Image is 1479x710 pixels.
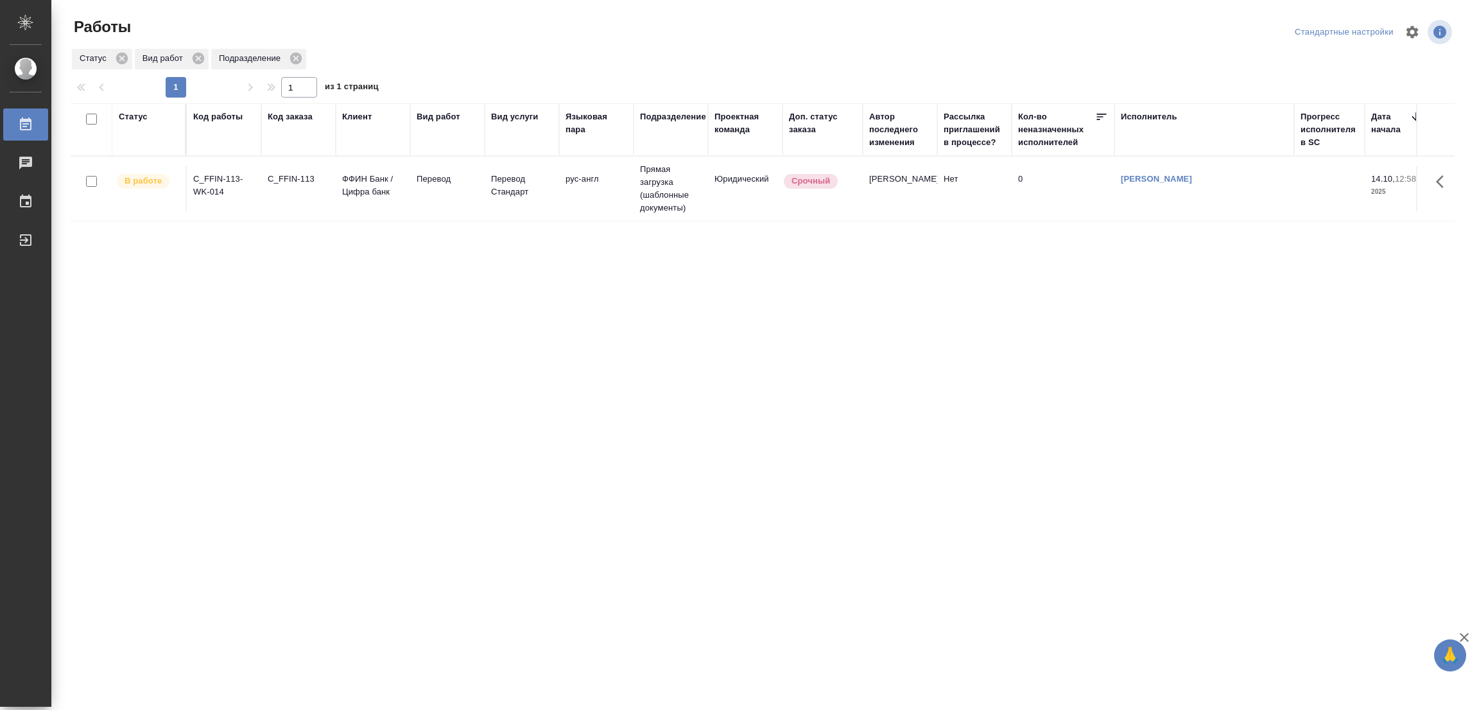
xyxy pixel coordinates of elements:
p: В работе [125,175,162,187]
div: Автор последнего изменения [869,110,931,149]
div: Языковая пара [566,110,627,136]
div: Код работы [193,110,243,123]
div: Кол-во неназначенных исполнителей [1018,110,1095,149]
p: 2025 [1371,186,1423,198]
p: Перевод [417,173,478,186]
div: split button [1292,22,1397,42]
td: рус-англ [559,166,634,211]
span: Настроить таблицу [1397,17,1428,48]
div: Прогресс исполнителя в SC [1301,110,1358,149]
p: Перевод Стандарт [491,173,553,198]
p: 14.10, [1371,174,1395,184]
div: Дата начала [1371,110,1410,136]
div: Вид работ [135,49,209,69]
td: Юридический [708,166,783,211]
p: Подразделение [219,52,285,65]
span: Посмотреть информацию [1428,20,1455,44]
td: Прямая загрузка (шаблонные документы) [634,157,708,221]
span: Работы [71,17,131,37]
div: Код заказа [268,110,313,123]
button: 🙏 [1434,639,1466,671]
div: Исполнитель [1121,110,1177,123]
td: [PERSON_NAME] [863,166,937,211]
div: Подразделение [640,110,706,123]
td: C_FFIN-113-WK-014 [187,166,261,211]
span: 🙏 [1439,642,1461,669]
div: Подразделение [211,49,306,69]
div: Исполнитель выполняет работу [116,173,179,190]
td: Нет [937,166,1012,211]
p: 12:58 [1395,174,1416,184]
span: из 1 страниц [325,79,379,98]
p: Вид работ [143,52,187,65]
div: Статус [72,49,132,69]
td: 0 [1012,166,1114,211]
div: Вид работ [417,110,460,123]
button: Здесь прячутся важные кнопки [1428,166,1459,197]
a: [PERSON_NAME] [1121,174,1192,184]
div: Клиент [342,110,372,123]
p: ФФИН Банк / Цифра банк [342,173,404,198]
div: Вид услуги [491,110,539,123]
p: Срочный [791,175,830,187]
div: Проектная команда [714,110,776,136]
div: Доп. статус заказа [789,110,856,136]
div: Статус [119,110,148,123]
div: Рассылка приглашений в процессе? [944,110,1005,149]
p: Статус [80,52,111,65]
div: C_FFIN-113 [268,173,329,186]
